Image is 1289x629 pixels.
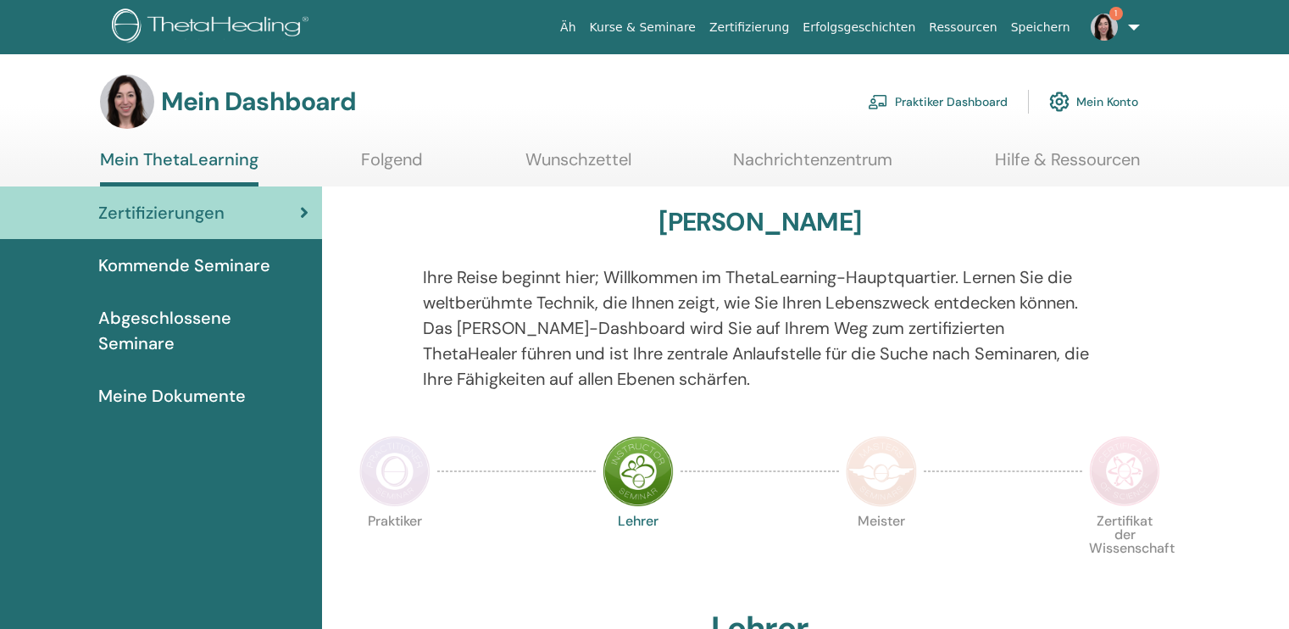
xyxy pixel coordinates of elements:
[560,20,575,34] font: Äh
[1076,95,1138,110] font: Mein Konto
[658,205,861,238] font: [PERSON_NAME]
[603,436,674,507] img: Lehrer
[733,148,892,170] font: Nachrichtenzentrum
[98,385,246,407] font: Meine Dokumente
[423,266,1089,390] font: Ihre Reise beginnt hier; Willkommen im ThetaLearning-Hauptquartier. Lernen Sie die weltberühmte T...
[368,512,422,530] font: Praktiker
[995,148,1140,170] font: Hilfe & Ressourcen
[1109,7,1123,20] span: 1
[161,85,356,118] font: Mein Dashboard
[803,20,915,34] font: Erfolgsgeschichten
[100,75,154,129] img: default.jpg
[100,149,258,186] a: Mein ThetaLearning
[98,254,270,276] font: Kommende Seminare
[858,512,905,530] font: Meister
[733,149,892,182] a: Nachrichtenzentrum
[709,20,789,34] font: Zertifizierung
[361,149,423,182] a: Folgend
[112,8,314,47] img: logo.png
[1089,436,1160,507] img: Zertifikat der Wissenschaft
[98,307,231,354] font: Abgeschlossene Seminare
[929,20,997,34] font: Ressourcen
[846,436,917,507] img: Master
[1011,20,1070,34] font: Speichern
[1049,83,1138,120] a: Mein Konto
[1049,87,1070,116] img: cog.svg
[1089,512,1175,557] font: Zertifikat der Wissenschaft
[895,95,1008,110] font: Praktiker Dashboard
[590,20,696,34] font: Kurse & Seminare
[1004,12,1077,43] a: Speichern
[583,12,703,43] a: Kurse & Seminare
[995,149,1140,182] a: Hilfe & Ressourcen
[98,202,225,224] font: Zertifizierungen
[868,83,1008,120] a: Praktiker Dashboard
[703,12,796,43] a: Zertifizierung
[359,436,431,507] img: Praktiker
[868,94,888,109] img: chalkboard-teacher.svg
[553,12,582,43] a: Äh
[796,12,922,43] a: Erfolgsgeschichten
[525,148,631,170] font: Wunschzettel
[922,12,1003,43] a: Ressourcen
[1091,14,1118,41] img: default.jpg
[100,148,258,170] font: Mein ThetaLearning
[361,148,423,170] font: Folgend
[525,149,631,182] a: Wunschzettel
[618,512,658,530] font: Lehrer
